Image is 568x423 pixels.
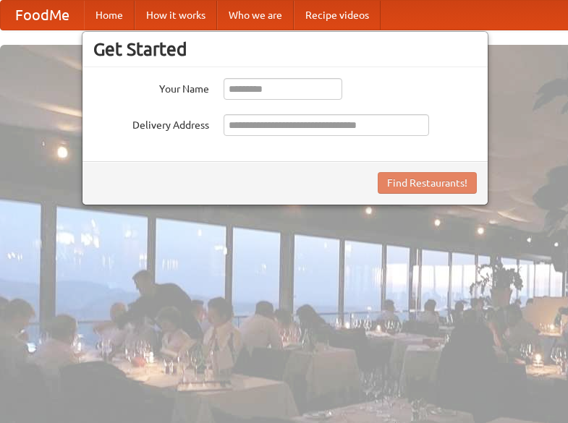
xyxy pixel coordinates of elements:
[93,114,209,132] label: Delivery Address
[93,78,209,96] label: Your Name
[217,1,294,30] a: Who we are
[378,172,477,194] button: Find Restaurants!
[84,1,135,30] a: Home
[1,1,84,30] a: FoodMe
[294,1,381,30] a: Recipe videos
[93,38,477,60] h3: Get Started
[135,1,217,30] a: How it works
